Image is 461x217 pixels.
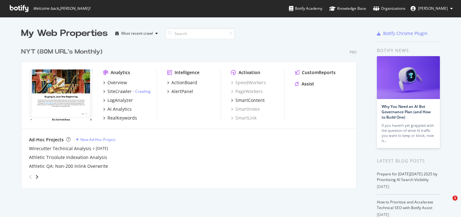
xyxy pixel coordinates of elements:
[21,47,105,56] a: NYT (80M URL's Monthly)
[302,81,314,87] div: Assist
[26,172,35,182] div: angle-left
[107,115,137,121] div: RealKeywords
[111,69,130,76] div: Analytics
[231,79,266,86] a: SpeedWorkers
[329,5,366,12] div: Knowledge Base
[103,88,151,95] a: SiteCrawler- Crawling
[231,106,260,112] a: SmartIndex
[21,47,102,56] div: NYT (80M URL's Monthly)
[103,115,137,121] a: RealKeywords
[33,6,90,11] span: Welcome back, [PERSON_NAME] !
[440,196,455,211] iframe: Intercom live chat
[35,174,39,180] div: angle-right
[231,88,263,95] a: PageWorkers
[377,30,428,37] a: Botify Chrome Plugin
[377,171,437,182] a: Prepare for [DATE][DATE] 2025 by Prioritizing AI Search Visibility
[377,184,440,190] div: [DATE]
[295,81,314,87] a: Assist
[76,137,115,142] a: New Ad-Hoc Project
[373,5,406,12] div: Organizations
[231,97,265,103] a: SmartContent
[239,69,260,76] div: Activation
[231,115,256,121] a: SmartLink
[235,97,265,103] div: SmartContent
[165,28,235,39] input: Search
[418,6,448,11] span: Isaac Brown
[103,106,132,112] a: AI Analytics
[377,47,440,54] div: Botify news
[382,104,431,120] a: Why You Need an AI Bot Governance Plan (and How to Build One)
[135,89,151,94] a: Crawling
[103,79,127,86] a: Overview
[382,123,435,143] div: If you haven’t yet grappled with the question of what AI traffic you want to keep or block, now is…
[121,32,153,35] div: Most recent crawl
[107,79,127,86] div: Overview
[80,137,115,142] div: New Ad-Hoc Project
[29,163,108,169] a: Athletic QA: Non-200 Inlink Overwrite
[167,79,197,86] a: ActionBoard
[103,97,133,103] a: LogAnalyzer
[383,30,428,37] div: Botify Chrome Plugin
[107,106,132,112] div: AI Analytics
[295,69,336,76] a: CustomReports
[113,28,160,38] button: Most recent crawl
[171,79,197,86] div: ActionBoard
[29,69,93,120] img: nytimes.com
[96,146,108,151] a: [DATE]
[133,89,151,94] div: -
[377,157,440,164] div: Latest Blog Posts
[29,145,91,152] a: Wirecutter Technical Analysis
[349,50,357,55] div: Pro
[21,27,108,40] div: My Web Properties
[175,69,199,76] div: Intelligence
[377,56,440,99] img: Why You Need an AI Bot Governance Plan (and How to Build One)
[29,137,64,143] div: Ad-Hoc Projects
[171,88,193,95] div: AlertPanel
[302,69,336,76] div: CustomReports
[107,97,133,103] div: LogAnalyzer
[29,154,107,161] a: Athletic Trisolute Indexation Analysis
[406,3,458,14] button: [PERSON_NAME]
[107,88,132,95] div: SiteCrawler
[21,40,362,188] div: grid
[289,5,322,12] div: Botify Academy
[377,199,433,210] a: How to Prioritize and Accelerate Technical SEO with Botify Assist
[452,196,458,201] span: 1
[167,88,193,95] a: AlertPanel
